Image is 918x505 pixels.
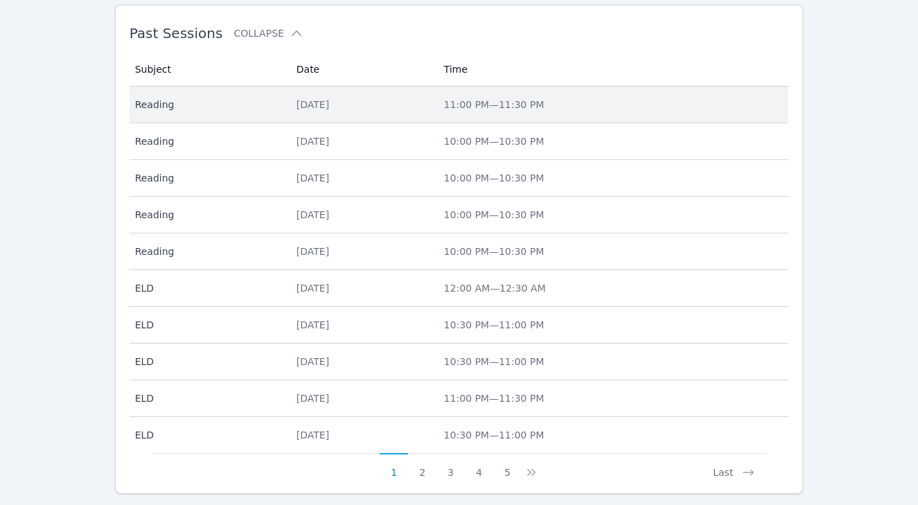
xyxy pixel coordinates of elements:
span: 11:00 PM — 11:30 PM [444,393,545,404]
tr: Reading[DATE]10:00 PM—10:30 PM [130,123,789,160]
span: 12:00 AM — 12:30 AM [444,283,546,294]
span: Reading [135,134,280,148]
tr: ELD[DATE]10:30 PM—11:00 PM [130,307,789,344]
button: 5 [493,453,522,479]
div: [DATE] [297,208,427,222]
th: Time [436,53,789,87]
div: [DATE] [297,428,427,442]
span: Reading [135,245,280,258]
span: 11:00 PM — 11:30 PM [444,99,545,110]
tr: ELD[DATE]11:00 PM—11:30 PM [130,380,789,417]
div: [DATE] [297,245,427,258]
tr: Reading[DATE]10:00 PM—10:30 PM [130,233,789,270]
span: ELD [135,318,280,332]
div: [DATE] [297,318,427,332]
span: Reading [135,208,280,222]
button: 2 [408,453,436,479]
div: [DATE] [297,281,427,295]
span: 10:00 PM — 10:30 PM [444,246,545,257]
span: 10:00 PM — 10:30 PM [444,209,545,220]
tr: ELD[DATE]10:30 PM—11:00 PM [130,417,789,453]
div: [DATE] [297,391,427,405]
tr: Reading[DATE]11:00 PM—11:30 PM [130,87,789,123]
span: 10:30 PM — 11:00 PM [444,356,545,367]
tr: ELD[DATE]12:00 AM—12:30 AM [130,270,789,307]
div: [DATE] [297,98,427,112]
th: Date [288,53,436,87]
button: 3 [436,453,465,479]
button: Collapse [233,26,303,40]
button: 1 [380,453,408,479]
div: [DATE] [297,171,427,185]
button: Last [702,453,766,479]
button: 4 [465,453,493,479]
tr: ELD[DATE]10:30 PM—11:00 PM [130,344,789,380]
span: ELD [135,355,280,369]
span: 10:00 PM — 10:30 PM [444,172,545,184]
span: Reading [135,98,280,112]
span: ELD [135,428,280,442]
th: Subject [130,53,288,87]
span: 10:30 PM — 11:00 PM [444,429,545,441]
span: Past Sessions [130,25,223,42]
span: ELD [135,391,280,405]
div: [DATE] [297,355,427,369]
span: 10:30 PM — 11:00 PM [444,319,545,330]
span: 10:00 PM — 10:30 PM [444,136,545,147]
div: [DATE] [297,134,427,148]
tr: Reading[DATE]10:00 PM—10:30 PM [130,197,789,233]
span: ELD [135,281,280,295]
span: Reading [135,171,280,185]
tr: Reading[DATE]10:00 PM—10:30 PM [130,160,789,197]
